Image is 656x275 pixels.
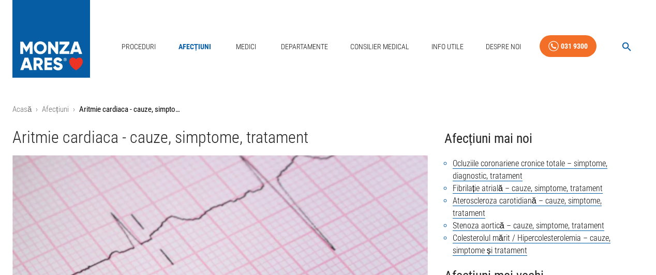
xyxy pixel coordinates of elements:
[453,233,610,256] a: Colesterolul mărit / Hipercolesterolemia – cauze, simptome și tratament
[12,105,32,114] a: Acasă
[561,40,588,53] div: 031 9300
[540,35,597,57] a: 031 9300
[482,36,525,57] a: Despre Noi
[453,158,607,181] a: Ocluziile coronariene cronice totale – simptome, diagnostic, tratament
[444,128,644,149] h4: Afecțiuni mai noi
[42,105,68,114] a: Afecțiuni
[117,36,160,57] a: Proceduri
[453,183,603,194] a: Fibrilație atrială – cauze, simptome, tratament
[79,104,183,115] p: Aritmie cardiaca - cauze, simptome, tratament
[427,36,468,57] a: Info Utile
[453,221,604,231] a: Stenoza aortică – cauze, simptome, tratament
[277,36,332,57] a: Departamente
[229,36,262,57] a: Medici
[36,104,38,115] li: ›
[12,128,428,147] h1: Aritmie cardiaca - cauze, simptome, tratament
[73,104,75,115] li: ›
[174,36,216,57] a: Afecțiuni
[12,104,644,115] nav: breadcrumb
[346,36,413,57] a: Consilier Medical
[453,196,602,219] a: Ateroscleroza carotidiană – cauze, simptome, tratament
